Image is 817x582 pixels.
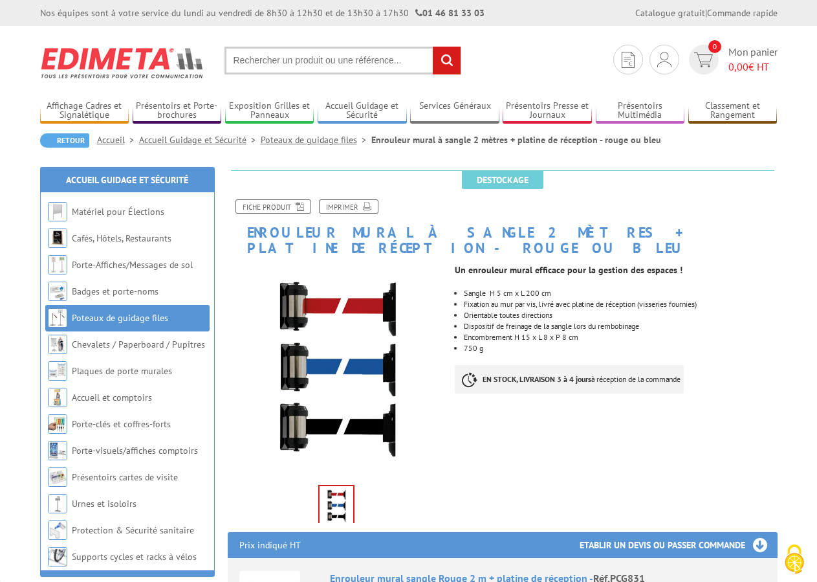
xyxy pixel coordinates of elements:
[48,520,67,540] img: Protection & Sécurité sanitaire
[72,418,171,430] a: Porte-clés et coffres-forts
[66,174,188,186] a: Accueil Guidage et Sécurité
[224,47,461,74] input: Rechercher un produit ou une référence...
[72,471,178,483] a: Présentoirs cartes de visite
[580,532,778,558] h3: Etablir un devis ou passer commande
[464,344,777,352] li: 750 g
[48,441,67,460] img: Porte-visuels/affiches comptoirs
[97,134,139,146] a: Accueil
[48,335,67,354] img: Chevalets / Paperboard / Pupitres
[464,333,777,341] li: Encombrement H 15 x L 8 x P 8 cm
[464,289,777,297] li: Sangle H 5 cm x L 200 cm
[72,259,193,271] a: Porte-Affiches/Messages de sol
[596,100,685,122] a: Présentoirs Multimédia
[728,45,778,74] span: Mon panier
[503,100,592,122] a: Présentoirs Presse et Journaux
[371,133,661,146] li: Enrouleur mural à sangle 2 mètres + platine de réception - rouge ou bleu
[464,311,777,319] li: Orientable toutes directions
[40,100,129,122] a: Affichage Cadres et Signalétique
[728,60,748,73] span: 0,00
[72,312,168,324] a: Poteaux de guidage files
[319,199,378,214] a: Imprimer
[462,171,543,189] span: Destockage
[708,40,721,53] span: 0
[139,134,261,146] a: Accueil Guidage et Sécurité
[707,7,778,19] a: Commande rapide
[657,52,671,67] img: devis rapide
[694,52,713,67] img: devis rapide
[72,232,171,244] a: Cafés, Hôtels, Restaurants
[239,532,301,558] p: Prix indiqué HT
[48,202,67,221] img: Matériel pour Élections
[48,282,67,301] img: Badges et porte-noms
[622,52,635,68] img: devis rapide
[133,100,222,122] a: Présentoirs et Porte-brochures
[772,538,817,582] button: Cookies (fenêtre modale)
[72,524,194,536] a: Protection & Sécurité sanitaire
[48,547,67,566] img: Supports cycles et racks à vélos
[72,551,197,563] a: Supports cycles et racks à vélos
[72,365,172,377] a: Plaques de porte murales
[778,543,811,576] img: Cookies (fenêtre modale)
[72,445,198,456] a: Porte-visuels/affiches comptoirs
[261,134,371,146] a: Poteaux de guidage files
[72,392,152,403] a: Accueil et comptoirs
[318,100,407,122] a: Accueil Guidage et Sécurité
[72,498,136,509] a: Urnes et isoloirs
[48,308,67,328] img: Poteaux de guidage files
[410,100,499,122] a: Services Généraux
[72,206,164,218] a: Matériel pour Élections
[228,262,446,480] img: guidage_pcg831.jpg
[455,263,756,276] td: Un enrouleur mural efficace pour la gestion des espaces !
[464,322,777,330] li: Dispositif de freinage de la sangle lors du rembobinage
[48,467,67,487] img: Présentoirs cartes de visite
[48,414,67,434] img: Porte-clés et coffres-forts
[728,60,778,74] span: € HT
[235,199,311,214] a: Fiche produit
[320,486,353,526] img: guidage_pcg831.jpg
[48,494,67,513] img: Urnes et isoloirs
[688,100,778,122] a: Classement et Rangement
[464,300,777,308] p: Fixation au mur par vis, livré avec platine de réception (visseries fournies)
[40,39,205,87] img: Edimeta
[40,133,89,148] a: Retour
[48,388,67,407] img: Accueil et comptoirs
[635,7,705,19] a: Catalogue gratuit
[455,365,684,394] p: à réception de la commande
[225,100,314,122] a: Exposition Grilles et Panneaux
[72,285,158,297] a: Badges et porte-noms
[483,374,591,384] strong: EN STOCK, LIVRAISON 3 à 4 jours
[433,47,461,74] input: rechercher
[686,45,778,74] a: devis rapide 0 Mon panier 0,00€ HT
[48,229,67,248] img: Cafés, Hôtels, Restaurants
[635,6,778,19] div: |
[48,255,67,274] img: Porte-Affiches/Messages de sol
[72,339,205,350] a: Chevalets / Paperboard / Pupitres
[40,6,485,19] div: Nos équipes sont à votre service du lundi au vendredi de 8h30 à 12h30 et de 13h30 à 17h30
[48,361,67,381] img: Plaques de porte murales
[415,7,485,19] strong: 01 46 81 33 03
